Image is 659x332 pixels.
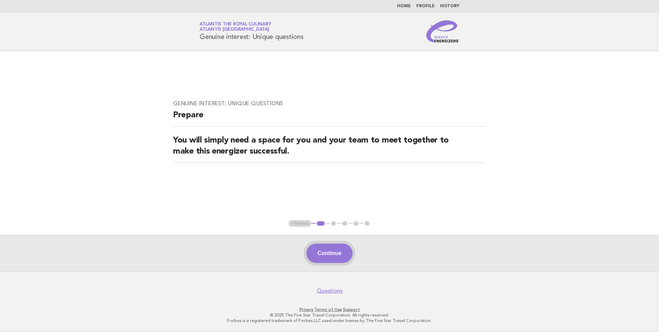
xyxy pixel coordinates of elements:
[200,28,269,32] span: Atlantis [GEOGRAPHIC_DATA]
[300,307,313,312] a: Privacy
[397,4,411,8] a: Home
[343,307,360,312] a: Support
[200,22,304,40] h1: Genuine interest: Unique questions
[119,312,540,318] p: © 2025 The Five Star Travel Corporation. All rights reserved.
[173,100,486,107] h3: Genuine interest: Unique questions
[173,135,486,163] h2: You will simply need a space for you and your team to meet together to make this energizer succes...
[316,220,326,227] button: 1
[173,110,486,127] h2: Prepare
[200,22,271,32] a: Atlantis the Royal CulinaryAtlantis [GEOGRAPHIC_DATA]
[119,318,540,323] p: Forbes is a registered trademark of Forbes LLC used under license by The Five Star Travel Corpora...
[416,4,435,8] a: Profile
[426,20,459,42] img: Service Energizers
[314,307,342,312] a: Terms of Use
[317,287,343,294] a: Questions
[119,307,540,312] p: · ·
[306,244,352,263] button: Continue
[440,4,459,8] a: History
